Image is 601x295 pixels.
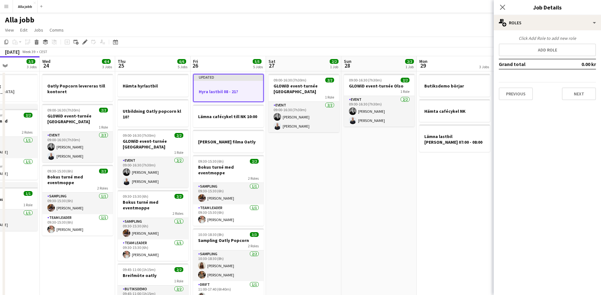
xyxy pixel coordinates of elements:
[18,26,30,34] a: Edit
[344,74,415,127] app-job-card: 09:00-16:30 (7h30m)2/2GLOWiD event-turnée Olso1 RoleEvent2/209:00-16:30 (7h30m)[PERSON_NAME][PERS...
[561,59,596,69] td: 0.00 kr
[330,59,339,64] span: 2/2
[193,204,264,226] app-card-role: Team Leader1/109:30-15:30 (6h)[PERSON_NAME]
[193,130,264,153] app-job-card: [PERSON_NAME] filma Oatly
[47,169,73,173] span: 09:30-15:30 (6h)
[274,78,306,82] span: 09:00-16:30 (7h30m)
[5,49,20,55] div: [DATE]
[562,87,596,100] button: Next
[192,62,198,69] span: 26
[268,74,339,132] app-job-card: 09:00-16:30 (7h30m)2/2GLOWiD event-turnée [GEOGRAPHIC_DATA]1 RoleEvent2/209:00-16:30 (7h30m)[PERS...
[118,129,188,188] div: 09:00-16:30 (7h30m)2/2GLOWiD event-turnée [GEOGRAPHIC_DATA]1 RoleEvent2/209:00-16:30 (7h30m)[PERS...
[419,58,427,64] span: Mon
[174,194,183,199] span: 2/2
[499,35,596,41] div: Click Add Role to add new role
[405,64,414,69] div: 1 Job
[419,108,490,114] h3: Hämta cafécykel NK
[250,232,259,237] span: 3/3
[419,74,490,97] app-job-card: Butiksdemo börjar
[118,199,188,211] h3: Bokus turné med eventmoppe
[419,99,490,122] app-job-card: Hämta cafécykel NK
[194,75,263,80] div: Updated
[118,74,188,97] app-job-card: Hämta hyrlastbil
[499,59,561,69] td: Grand total
[419,124,490,152] app-job-card: Lämna lastbil [PERSON_NAME] 07:00 - 08:00
[344,96,415,127] app-card-role: Event2/209:00-16:30 (7h30m)[PERSON_NAME][PERSON_NAME]
[177,59,186,64] span: 6/6
[118,99,188,127] app-job-card: Utbildning Oatly popcorn kl 10?
[118,83,188,89] h3: Hämta hyrlastbil
[42,113,113,124] h3: GLOWiD event-turnée [GEOGRAPHIC_DATA]
[253,59,262,64] span: 5/5
[268,83,339,94] h3: GLOWiD event-turnée [GEOGRAPHIC_DATA]
[99,169,108,173] span: 2/2
[174,150,183,155] span: 1 Role
[494,15,601,30] div: Roles
[325,95,334,99] span: 1 Role
[27,64,37,69] div: 3 Jobs
[405,59,414,64] span: 2/2
[193,250,264,281] app-card-role: Sampling2/210:30-18:30 (8h)[PERSON_NAME][PERSON_NAME]
[42,58,50,64] span: Wed
[174,267,183,272] span: 2/2
[253,64,263,69] div: 5 Jobs
[193,105,264,127] app-job-card: Lämna cafécykel till NK 10:00
[39,49,47,54] div: CEST
[194,89,263,94] h3: Hyra lastbil 08 - 21?
[193,155,264,226] app-job-card: 09:30-15:30 (6h)2/2Bokus turné med eventmoppe2 RolesSampling1/109:30-15:30 (6h)[PERSON_NAME]Team ...
[343,62,351,69] span: 28
[193,238,264,243] h3: Sampling Oatly Popcorn
[118,190,188,261] app-job-card: 09:30-15:30 (6h)2/2Bokus turné med eventmoppe2 RolesSampling1/109:30-15:30 (6h)[PERSON_NAME]Team ...
[118,58,126,64] span: Thu
[102,64,112,69] div: 3 Jobs
[102,59,111,64] span: 4/4
[22,130,32,135] span: 2 Roles
[268,62,275,69] span: 27
[419,83,490,89] h3: Butiksdemo börjar
[349,78,382,82] span: 09:00-16:30 (7h30m)
[418,62,427,69] span: 29
[193,58,198,64] span: Fri
[42,83,113,94] h3: Oatly Popcorn levereras till kontoret
[344,83,415,89] h3: GLOWiD event-turnée Olso
[42,174,113,185] h3: Bokus turné med eventmoppe
[20,27,27,33] span: Edit
[21,49,37,54] span: Week 39
[494,3,601,11] h3: Job Details
[31,26,46,34] a: Jobs
[193,74,264,102] div: UpdatedHyra lastbil 08 - 21?
[50,27,64,33] span: Comms
[34,27,43,33] span: Jobs
[42,104,113,162] app-job-card: 09:00-16:30 (7h30m)2/2GLOWiD event-turnée [GEOGRAPHIC_DATA]1 RoleEvent2/209:00-16:30 (7h30m)[PERS...
[24,191,32,196] span: 1/1
[174,133,183,138] span: 2/2
[248,244,259,248] span: 2 Roles
[268,58,275,64] span: Sat
[42,132,113,162] app-card-role: Event2/209:00-16:30 (7h30m)[PERSON_NAME][PERSON_NAME]
[117,62,126,69] span: 25
[42,165,113,236] app-job-card: 09:30-15:30 (6h)2/2Bokus turné med eventmoppe2 RolesSampling1/109:30-15:30 (6h)[PERSON_NAME]Team ...
[118,273,188,278] h3: Breifmöte oatly
[193,139,264,145] h3: [PERSON_NAME] filma Oatly
[330,64,338,69] div: 1 Job
[23,202,32,207] span: 1 Role
[42,74,113,101] div: Oatly Popcorn levereras till kontoret
[499,87,533,100] button: Previous
[47,26,66,34] a: Comms
[198,159,224,164] span: 09:30-15:30 (6h)
[41,62,50,69] span: 24
[499,44,596,56] button: Add role
[3,26,16,34] a: View
[5,27,14,33] span: View
[248,176,259,181] span: 2 Roles
[42,214,113,236] app-card-role: Team Leader1/109:30-15:30 (6h)[PERSON_NAME]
